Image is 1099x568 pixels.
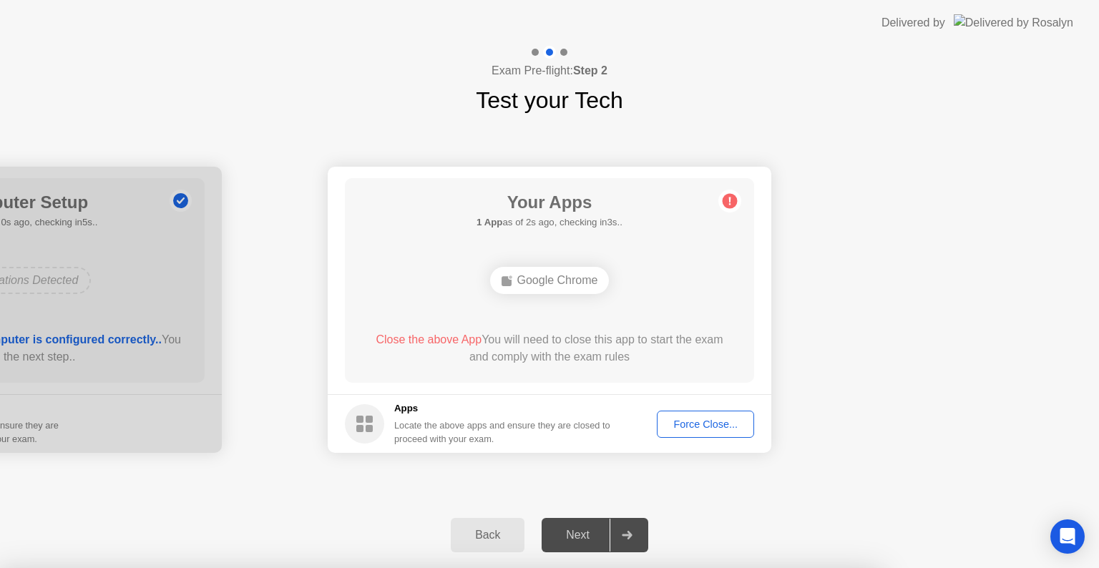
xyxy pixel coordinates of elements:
[954,14,1073,31] img: Delivered by Rosalyn
[394,401,611,416] h5: Apps
[662,418,749,430] div: Force Close...
[546,529,610,542] div: Next
[881,14,945,31] div: Delivered by
[573,64,607,77] b: Step 2
[376,333,482,346] span: Close the above App
[477,215,622,230] h5: as of 2s ago, checking in3s..
[366,331,734,366] div: You will need to close this app to start the exam and comply with the exam rules
[492,62,607,79] h4: Exam Pre-flight:
[455,529,520,542] div: Back
[476,83,623,117] h1: Test your Tech
[490,267,610,294] div: Google Chrome
[477,217,502,227] b: 1 App
[394,418,611,446] div: Locate the above apps and ensure they are closed to proceed with your exam.
[1050,519,1085,554] div: Open Intercom Messenger
[477,190,622,215] h1: Your Apps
